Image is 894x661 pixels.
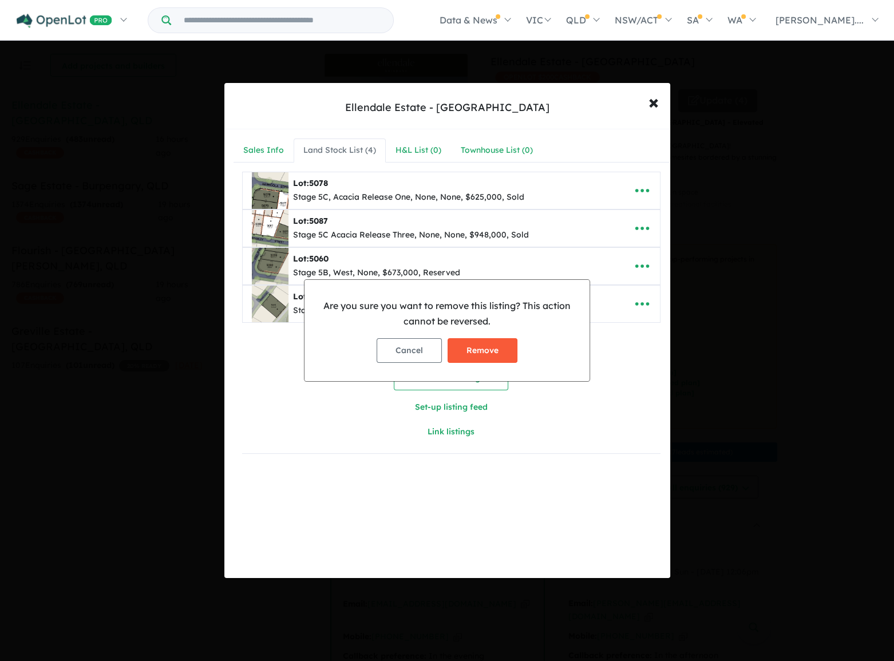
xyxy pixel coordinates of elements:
button: Remove [448,338,517,363]
p: Are you sure you want to remove this listing? This action cannot be reversed. [314,298,580,329]
button: Cancel [377,338,442,363]
input: Try estate name, suburb, builder or developer [173,8,391,33]
span: [PERSON_NAME].... [776,14,864,26]
img: Openlot PRO Logo White [17,14,112,28]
